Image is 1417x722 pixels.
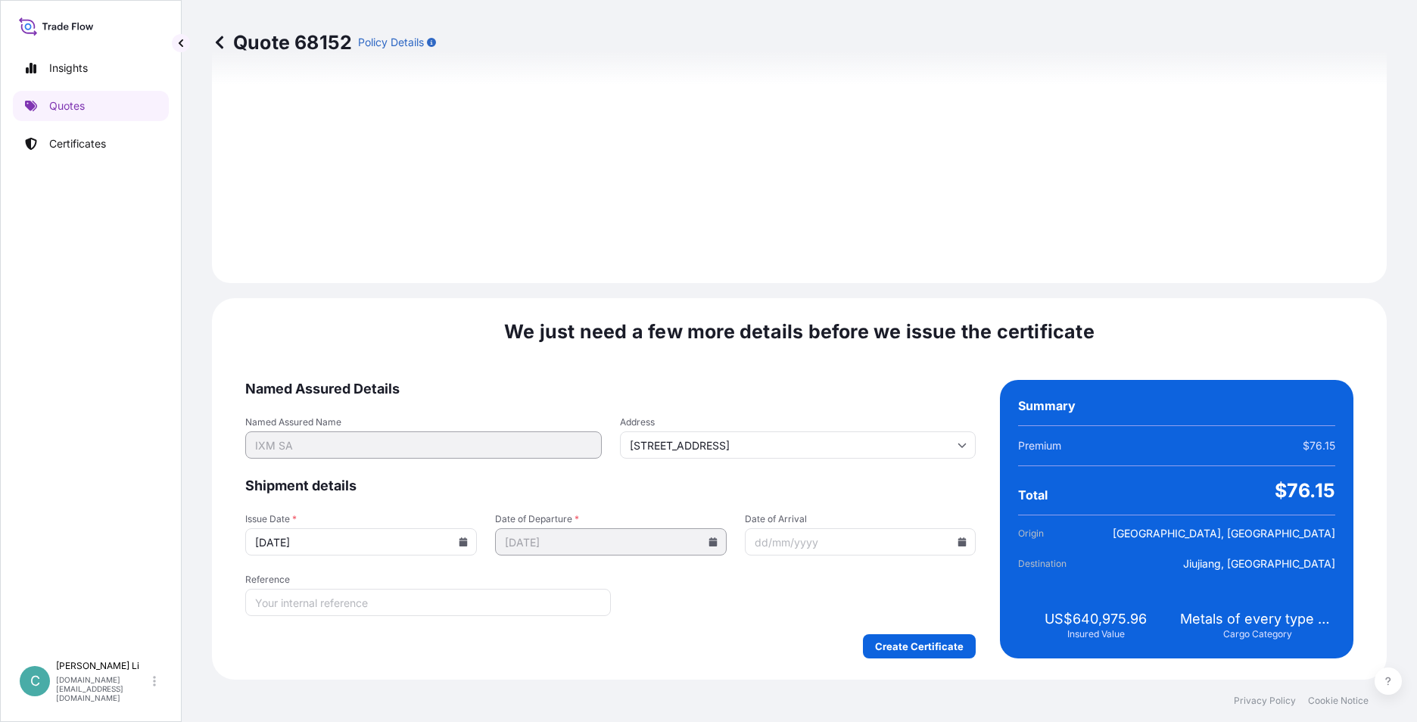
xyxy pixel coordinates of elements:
[1275,478,1335,503] span: $76.15
[495,528,727,556] input: dd/mm/yyyy
[212,30,352,54] p: Quote 68152
[245,416,602,428] span: Named Assured Name
[620,416,976,428] span: Address
[863,634,976,658] button: Create Certificate
[875,639,964,654] p: Create Certificate
[245,528,477,556] input: dd/mm/yyyy
[245,380,976,398] span: Named Assured Details
[1183,556,1335,571] span: Jiujiang, [GEOGRAPHIC_DATA]
[1067,628,1125,640] span: Insured Value
[1018,487,1048,503] span: Total
[1303,438,1335,453] span: $76.15
[245,513,477,525] span: Issue Date
[13,53,169,83] a: Insights
[49,136,106,151] p: Certificates
[1018,438,1061,453] span: Premium
[1018,526,1103,541] span: Origin
[1045,610,1147,628] span: US$640,975.96
[245,477,976,495] span: Shipment details
[1018,398,1076,413] span: Summary
[1234,695,1296,707] a: Privacy Policy
[1223,628,1292,640] span: Cargo Category
[245,574,611,586] span: Reference
[13,129,169,159] a: Certificates
[504,319,1095,344] span: We just need a few more details before we issue the certificate
[358,35,424,50] p: Policy Details
[1113,526,1335,541] span: [GEOGRAPHIC_DATA], [GEOGRAPHIC_DATA]
[49,61,88,76] p: Insights
[620,431,976,459] input: Cargo owner address
[245,589,611,616] input: Your internal reference
[1308,695,1369,707] a: Cookie Notice
[49,98,85,114] p: Quotes
[495,513,727,525] span: Date of Departure
[56,675,150,702] p: [DOMAIN_NAME][EMAIL_ADDRESS][DOMAIN_NAME]
[56,660,150,672] p: [PERSON_NAME] Li
[30,674,40,689] span: C
[1180,610,1335,628] span: Metals of every type and description including by-products and/or derivatives
[13,91,169,121] a: Quotes
[1018,556,1103,571] span: Destination
[745,528,976,556] input: dd/mm/yyyy
[745,513,976,525] span: Date of Arrival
